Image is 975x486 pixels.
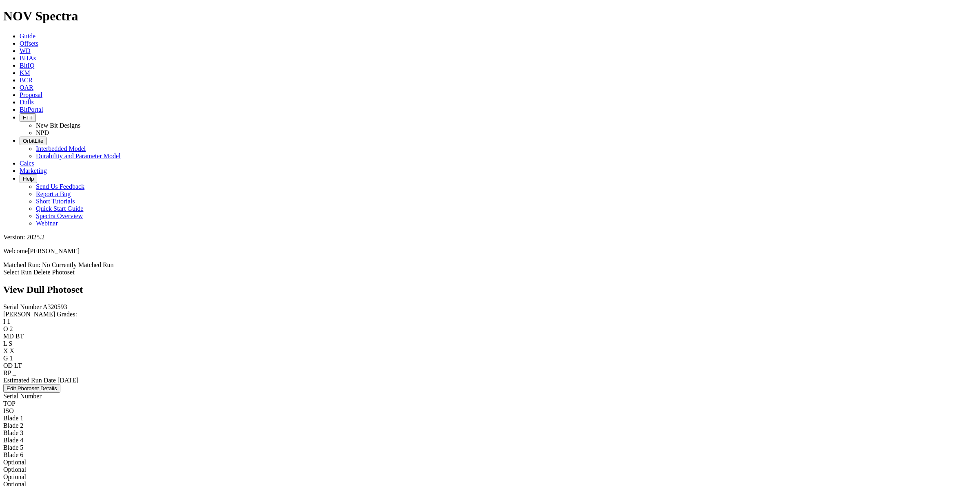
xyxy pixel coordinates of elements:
[33,269,75,276] a: Delete Photoset
[36,212,83,219] a: Spectra Overview
[23,115,33,121] span: FTT
[43,303,67,310] span: A320593
[14,362,22,369] span: LT
[20,113,36,122] button: FTT
[7,318,10,325] span: 1
[3,369,11,376] label: RP
[3,473,26,480] span: Optional
[36,220,58,227] a: Webinar
[58,377,79,384] span: [DATE]
[36,205,83,212] a: Quick Start Guide
[20,55,36,62] a: BHAs
[28,247,80,254] span: [PERSON_NAME]
[3,284,972,295] h2: View Dull Photoset
[10,325,13,332] span: 2
[3,459,26,466] span: Optional
[42,261,114,268] span: No Currently Matched Run
[36,190,71,197] a: Report a Bug
[3,333,14,340] label: MD
[20,33,35,40] a: Guide
[16,333,24,340] span: BT
[3,444,23,451] span: Blade 5
[3,311,972,318] div: [PERSON_NAME] Grades:
[36,122,80,129] a: New Bit Designs
[3,318,5,325] label: I
[36,152,121,159] a: Durability and Parameter Model
[9,340,12,347] span: S
[20,99,34,106] a: Dulls
[3,234,972,241] div: Version: 2025.2
[3,377,56,384] label: Estimated Run Date
[3,393,42,400] span: Serial Number
[23,138,43,144] span: OrbitLite
[20,91,42,98] a: Proposal
[3,9,972,24] h1: NOV Spectra
[20,62,34,69] a: BitIQ
[3,437,23,444] span: Blade 4
[20,84,33,91] a: OAR
[3,303,42,310] label: Serial Number
[10,347,15,354] span: X
[3,407,14,414] span: ISO
[3,325,8,332] label: O
[20,47,31,54] a: WD
[3,422,23,429] span: Blade 2
[3,451,23,458] span: Blade 6
[23,176,34,182] span: Help
[3,355,8,362] label: G
[20,160,34,167] a: Calcs
[20,175,37,183] button: Help
[3,362,13,369] label: OD
[13,369,16,376] span: _
[3,340,7,347] label: L
[3,466,26,473] span: Optional
[3,429,23,436] span: Blade 3
[20,167,47,174] a: Marketing
[36,183,84,190] a: Send Us Feedback
[3,261,40,268] span: Matched Run:
[10,355,13,362] span: 1
[3,269,32,276] a: Select Run
[20,106,43,113] a: BitPortal
[3,347,8,354] label: X
[20,40,38,47] a: Offsets
[3,415,23,422] span: Blade 1
[3,400,16,407] span: TOP
[20,77,33,84] a: BCR
[3,247,972,255] p: Welcome
[3,384,60,393] button: Edit Photoset Details
[36,145,86,152] a: Interbedded Model
[20,69,30,76] a: KM
[36,198,75,205] a: Short Tutorials
[20,137,47,145] button: OrbitLite
[36,129,49,136] a: NPD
